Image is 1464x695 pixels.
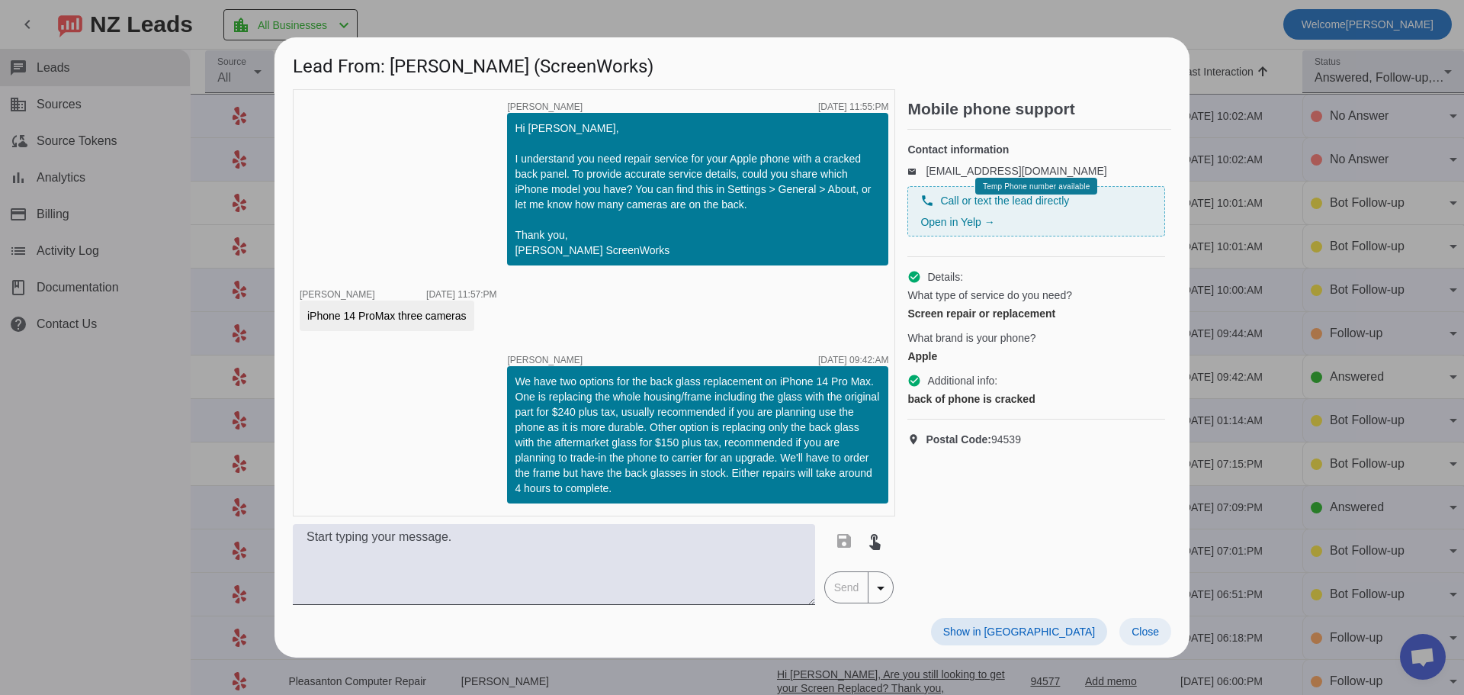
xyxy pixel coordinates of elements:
[920,216,994,228] a: Open in Yelp →
[865,532,884,550] mat-icon: touch_app
[907,270,921,284] mat-icon: check_circle
[983,182,1090,191] span: Temp Phone number available
[926,165,1106,177] a: [EMAIL_ADDRESS][DOMAIN_NAME]
[1132,626,1159,638] span: Close
[927,373,997,388] span: Additional info:
[907,306,1165,321] div: Screen repair or replacement
[907,330,1035,346] span: What brand is your phone?
[907,167,926,175] mat-icon: email
[818,102,888,111] div: [DATE] 11:55:PM
[943,626,1095,638] span: Show in [GEOGRAPHIC_DATA]
[872,579,890,597] mat-icon: arrow_drop_down
[1119,618,1171,645] button: Close
[274,37,1189,88] h1: Lead From: [PERSON_NAME] (ScreenWorks)
[926,433,991,446] strong: Postal Code:
[907,101,1171,117] h2: Mobile phone support
[515,374,881,496] div: We have two options for the back glass replacement on iPhone 14 Pro Max. One is replacing the who...
[515,121,881,258] div: Hi [PERSON_NAME], I understand you need repair service for your Apple phone with a cracked back p...
[507,102,583,111] span: [PERSON_NAME]
[907,349,1165,364] div: Apple
[920,194,934,208] mat-icon: phone
[907,391,1165,407] div: back of phone is cracked
[307,308,467,323] div: iPhone 14 ProMax three cameras
[907,288,1072,303] span: What type of service do you need?
[907,433,926,446] mat-icon: location_on
[931,618,1107,645] button: Show in [GEOGRAPHIC_DATA]
[426,290,496,299] div: [DATE] 11:57:PM
[927,269,963,285] span: Details:
[507,356,583,365] span: [PERSON_NAME]
[907,142,1165,157] h4: Contact information
[300,289,375,300] span: [PERSON_NAME]
[940,193,1069,208] span: Call or text the lead directly
[818,356,888,365] div: [DATE] 09:42:AM
[907,374,921,388] mat-icon: check_circle
[926,432,1021,447] span: 94539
